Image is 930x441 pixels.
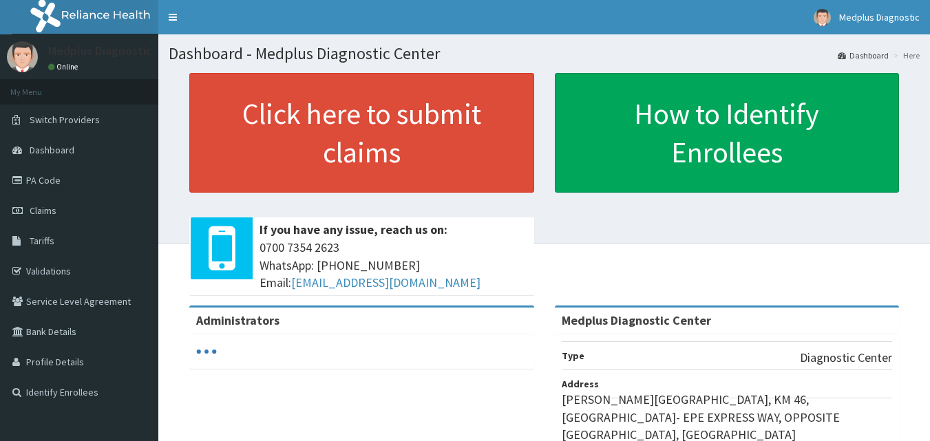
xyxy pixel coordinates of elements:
[555,73,900,193] a: How to Identify Enrollees
[30,235,54,247] span: Tariffs
[169,45,920,63] h1: Dashboard - Medplus Diagnostic Center
[196,341,217,362] svg: audio-loading
[30,114,100,126] span: Switch Providers
[7,41,38,72] img: User Image
[196,312,279,328] b: Administrators
[839,11,920,23] span: Medplus Diagnostic
[48,45,152,57] p: Medplus Diagnostic
[30,204,56,217] span: Claims
[814,9,831,26] img: User Image
[890,50,920,61] li: Here
[260,222,447,237] b: If you have any issue, reach us on:
[562,349,584,362] b: Type
[291,275,480,290] a: [EMAIL_ADDRESS][DOMAIN_NAME]
[800,349,892,367] p: Diagnostic Center
[48,62,81,72] a: Online
[562,312,711,328] strong: Medplus Diagnostic Center
[562,378,599,390] b: Address
[260,239,527,292] span: 0700 7354 2623 WhatsApp: [PHONE_NUMBER] Email:
[189,73,534,193] a: Click here to submit claims
[30,144,74,156] span: Dashboard
[838,50,889,61] a: Dashboard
